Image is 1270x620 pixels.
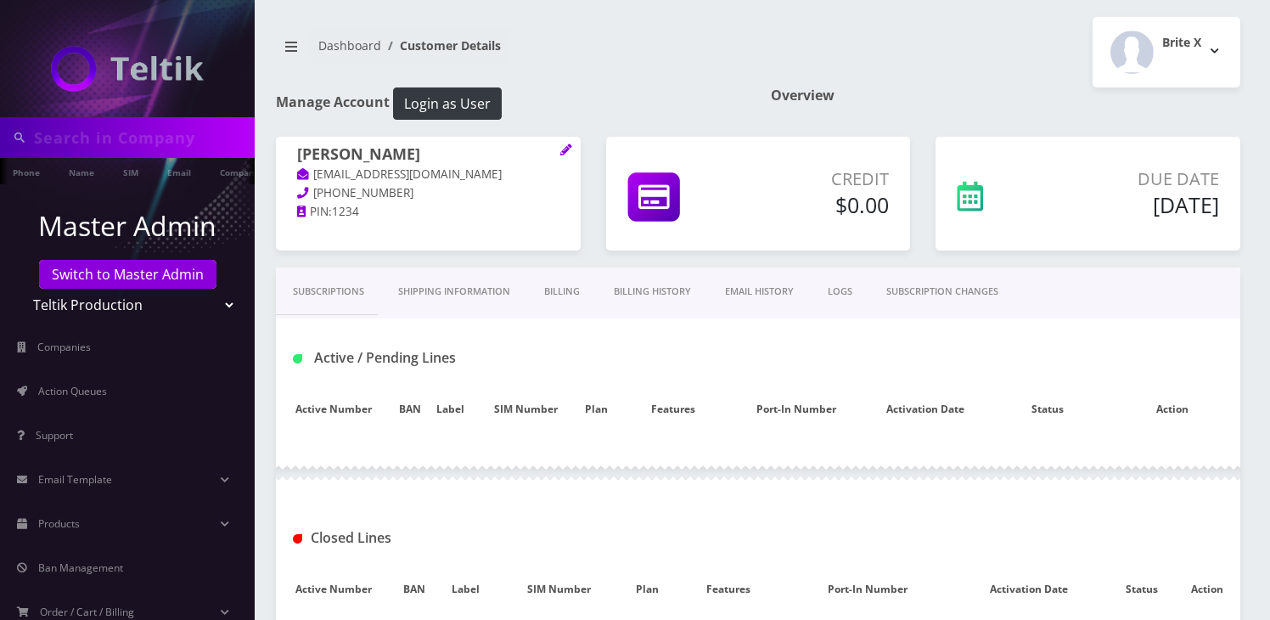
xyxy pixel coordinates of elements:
th: SIM Number [474,385,578,434]
th: Label [428,385,474,434]
button: Brite X [1093,17,1240,87]
a: Phone [4,158,48,184]
th: Status [990,385,1105,434]
h1: Active / Pending Lines [293,350,586,366]
h5: [DATE] [1053,192,1219,217]
th: Activation Date [949,565,1109,614]
a: SUBSCRIPTION CHANGES [869,268,1015,316]
th: Active Number [276,565,391,614]
th: Label [436,565,493,614]
h1: Manage Account [276,87,745,120]
h5: $0.00 [747,192,890,217]
a: Billing History [597,268,708,316]
span: Action Queues [38,384,107,398]
span: Ban Management [38,561,123,575]
a: Login as User [390,93,502,111]
img: Teltik Production [51,46,204,92]
p: Credit [747,166,890,192]
a: Shipping Information [381,268,527,316]
th: Port-In Number [786,565,949,614]
a: SIM [115,158,147,184]
a: Switch to Master Admin [39,260,216,289]
h1: [PERSON_NAME] [297,145,559,166]
a: Email [159,158,199,184]
li: Customer Details [381,37,501,54]
span: Support [36,428,73,442]
a: Dashboard [318,37,381,54]
a: [EMAIL_ADDRESS][DOMAIN_NAME] [297,166,502,183]
a: Subscriptions [276,268,381,316]
a: LOGS [811,268,869,316]
th: BAN [391,565,436,614]
p: Due Date [1053,166,1219,192]
a: Company [211,158,268,184]
a: Name [60,158,103,184]
th: Plan [624,565,671,614]
th: Action [1105,385,1240,434]
h2: Brite X [1162,36,1201,50]
input: Search in Company [34,121,250,154]
span: [PHONE_NUMBER] [313,185,413,200]
th: SIM Number [494,565,624,614]
img: Closed Lines [293,534,302,544]
span: Companies [37,340,91,354]
span: Email Template [38,472,112,487]
th: BAN [391,385,428,434]
a: Billing [527,268,597,316]
th: Port-In Number [731,385,862,434]
h1: Closed Lines [293,530,586,546]
th: Status [1109,565,1175,614]
span: Order / Cart / Billing [40,605,134,619]
span: Products [38,516,80,531]
a: EMAIL HISTORY [708,268,811,316]
button: Login as User [393,87,502,120]
th: Plan [578,385,615,434]
th: Features [615,385,731,434]
th: Activation Date [862,385,990,434]
th: Action [1174,565,1240,614]
span: 1234 [332,204,359,219]
nav: breadcrumb [276,28,745,76]
th: Active Number [276,385,391,434]
a: PIN: [297,204,332,221]
img: Active / Pending Lines [293,354,302,364]
th: Features [671,565,786,614]
h1: Overview [771,87,1240,104]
